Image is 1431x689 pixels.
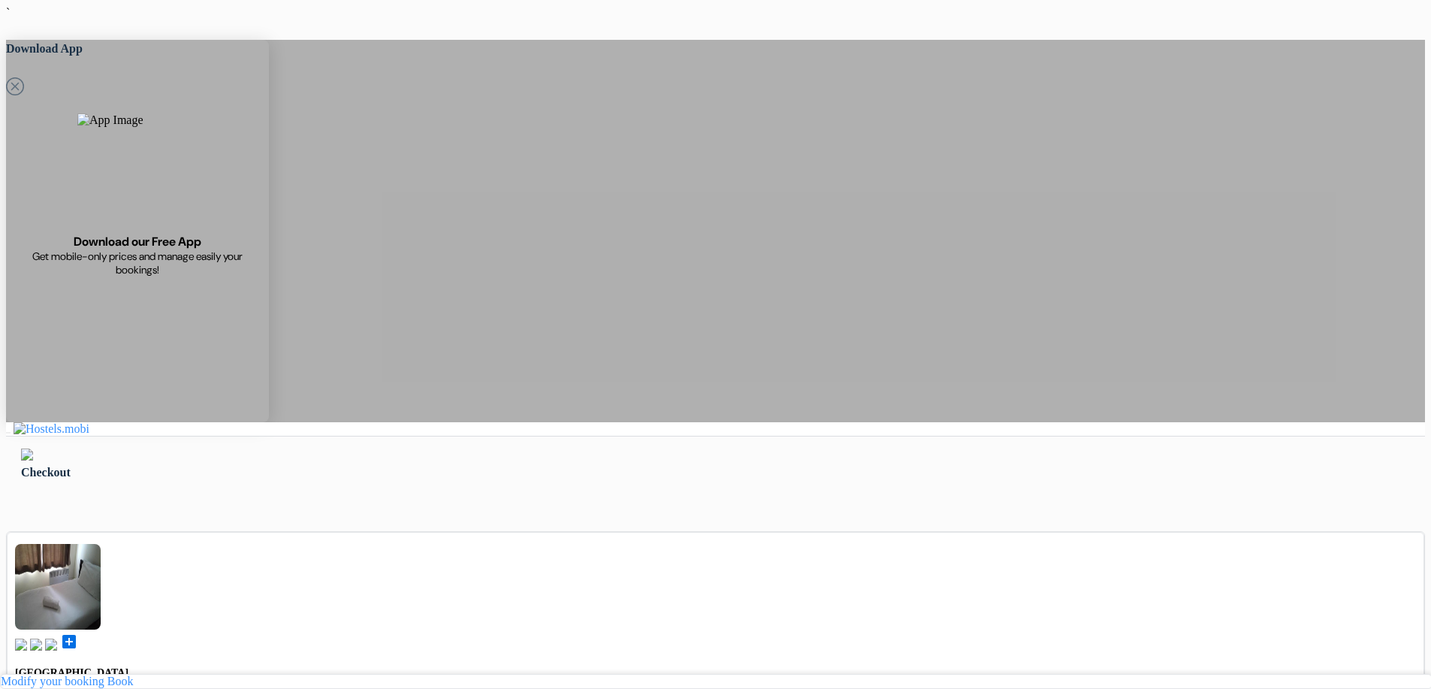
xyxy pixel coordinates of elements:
img: App Image [77,113,198,234]
img: music.svg [30,639,42,651]
span: Download our Free App [74,234,201,249]
h5: Download App [6,40,269,58]
h4: [GEOGRAPHIC_DATA] [15,667,1416,679]
img: truck.svg [45,639,57,651]
img: left_arrow.svg [21,449,33,461]
img: book.svg [15,639,27,651]
a: Book [107,675,134,687]
span: Get mobile-only prices and manage easily your bookings! [23,249,252,277]
img: Hostels.mobi [14,422,89,436]
span: add_box [60,633,78,651]
svg: Close [6,77,24,95]
span: Checkout [21,466,71,479]
a: add_box [60,640,78,653]
a: Modify your booking [1,675,104,687]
